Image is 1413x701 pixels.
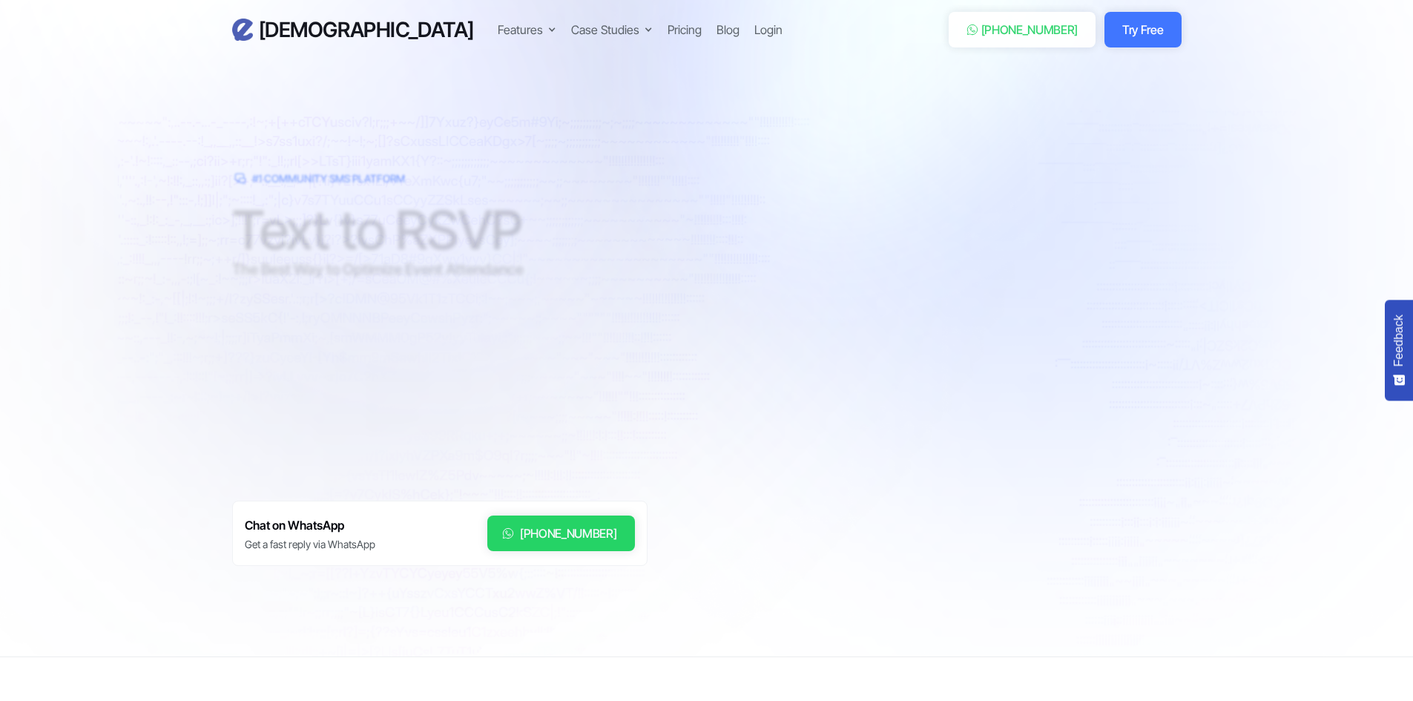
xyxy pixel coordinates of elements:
[498,21,556,39] div: Features
[245,537,375,552] div: Get a fast reply via WhatsApp
[232,208,648,253] h1: Text to RSVP
[571,21,639,39] div: Case Studies
[754,21,783,39] a: Login
[252,171,405,186] div: #1 Community SMS Platform
[232,259,648,281] h3: The Best Way to Optimize Event Attendance
[571,21,653,39] div: Case Studies
[259,17,474,43] h3: [DEMOGRAPHIC_DATA]
[668,21,702,39] a: Pricing
[981,21,1078,39] div: [PHONE_NUMBER]
[487,516,635,551] a: [PHONE_NUMBER]
[717,21,740,39] a: Blog
[245,516,375,536] h6: Chat on WhatsApp
[1392,315,1406,366] span: Feedback
[949,12,1096,47] a: [PHONE_NUMBER]
[498,21,543,39] div: Features
[1385,300,1413,401] button: Feedback - Show survey
[520,524,617,542] div: [PHONE_NUMBER]
[232,17,474,43] a: home
[1104,12,1181,47] a: Try Free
